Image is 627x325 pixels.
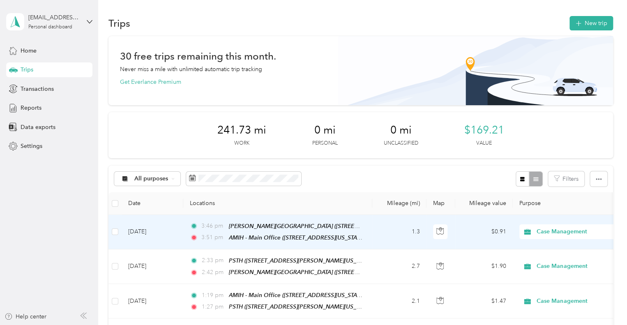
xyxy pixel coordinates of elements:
span: AMIH - Main Office ([STREET_ADDRESS][US_STATE]) [229,292,366,299]
span: AMIH - Main Office ([STREET_ADDRESS][US_STATE]) [229,234,366,241]
th: Mileage (mi) [372,192,426,215]
span: Data exports [21,123,55,131]
span: Reports [21,104,41,112]
span: Case Management [537,262,612,271]
td: 2.7 [372,249,426,284]
th: Date [122,192,183,215]
h1: 30 free trips remaining this month. [120,52,276,60]
span: Case Management [537,297,612,306]
span: 1:27 pm [201,302,225,311]
p: Never miss a mile with unlimited automatic trip tracking [120,65,262,74]
button: Filters [548,171,584,187]
span: 241.73 mi [217,124,266,137]
p: Value [476,140,492,147]
td: 2.1 [372,284,426,318]
td: $1.90 [455,249,513,284]
div: [EMAIL_ADDRESS][DOMAIN_NAME] [28,13,80,22]
span: Settings [21,142,42,150]
span: 0 mi [390,124,412,137]
span: 2:42 pm [201,268,225,277]
span: [PERSON_NAME][GEOGRAPHIC_DATA] ([STREET_ADDRESS][PERSON_NAME][US_STATE]) [229,269,465,276]
span: [PERSON_NAME][GEOGRAPHIC_DATA] ([STREET_ADDRESS][PERSON_NAME][US_STATE]) [229,223,465,230]
span: Home [21,46,37,55]
button: Help center [5,312,46,321]
td: [DATE] [122,284,183,318]
p: Unclassified [384,140,418,147]
span: $169.21 [464,124,504,137]
p: Personal [312,140,338,147]
span: 3:51 pm [201,233,225,242]
span: 1:19 pm [201,291,225,300]
th: Mileage value [455,192,513,215]
span: Case Management [537,227,612,236]
span: All purposes [134,176,168,182]
img: Banner [338,36,613,105]
iframe: Everlance-gr Chat Button Frame [581,279,627,325]
button: Get Everlance Premium [120,78,181,86]
span: 3:46 pm [201,221,225,230]
th: Map [426,192,455,215]
td: $0.91 [455,215,513,249]
h1: Trips [108,19,130,28]
td: [DATE] [122,249,183,284]
span: 2:33 pm [201,256,225,265]
span: 0 mi [314,124,336,137]
td: $1.47 [455,284,513,318]
span: PSTH ([STREET_ADDRESS][PERSON_NAME][US_STATE]) [229,257,375,264]
p: Work [234,140,249,147]
div: Personal dashboard [28,25,72,30]
td: [DATE] [122,215,183,249]
span: Trips [21,65,33,74]
button: New trip [569,16,613,30]
span: PSTH ([STREET_ADDRESS][PERSON_NAME][US_STATE]) [229,303,375,310]
span: Transactions [21,85,54,93]
td: 1.3 [372,215,426,249]
th: Locations [183,192,372,215]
